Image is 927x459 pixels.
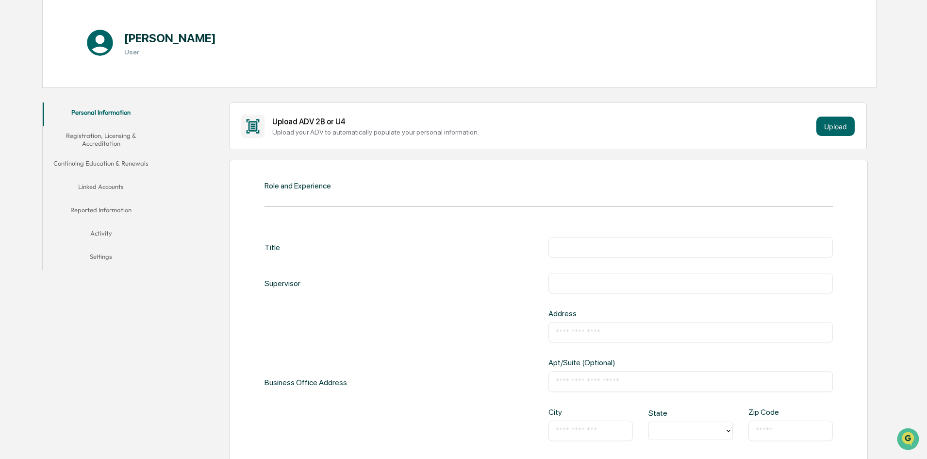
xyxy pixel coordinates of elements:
h1: [PERSON_NAME] [124,31,216,45]
button: Continuing Education & Renewals [43,153,159,177]
button: Start new chat [165,77,177,89]
div: Apt/Suite (Optional) [548,358,677,367]
div: secondary tabs example [43,102,159,270]
a: Powered byPylon [68,164,117,172]
div: Start new chat [33,74,159,84]
button: Activity [43,223,159,247]
button: Personal Information [43,102,159,126]
button: Registration, Licensing & Accreditation [43,126,159,153]
span: Data Lookup [19,141,61,151]
button: Linked Accounts [43,177,159,200]
a: 🔎Data Lookup [6,137,65,154]
span: Attestations [80,122,120,132]
div: Zip Code [748,408,786,417]
div: 🔎 [10,142,17,150]
span: Preclearance [19,122,63,132]
div: Supervisor [265,273,300,293]
div: Address [548,309,677,318]
h3: User [124,48,216,56]
div: Business Office Address [265,309,347,456]
div: City [548,408,586,417]
div: Upload your ADV to automatically populate your personal information. [272,128,812,136]
div: 🖐️ [10,123,17,131]
div: 🗄️ [70,123,78,131]
div: Title [265,237,280,257]
div: State [648,408,686,418]
button: Settings [43,247,159,270]
a: 🖐️Preclearance [6,119,66,136]
div: We're available if you need us! [33,84,123,92]
a: 🗄️Attestations [66,119,124,136]
button: Reported Information [43,200,159,223]
div: Role and Experience [265,181,331,190]
button: Upload [816,117,855,136]
img: 1746055101610-c473b297-6a78-478c-a979-82029cc54cd1 [10,74,27,92]
span: Pylon [97,165,117,172]
div: Upload ADV 2B or U4 [272,117,812,126]
iframe: Open customer support [896,427,922,453]
p: How can we help? [10,20,177,36]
